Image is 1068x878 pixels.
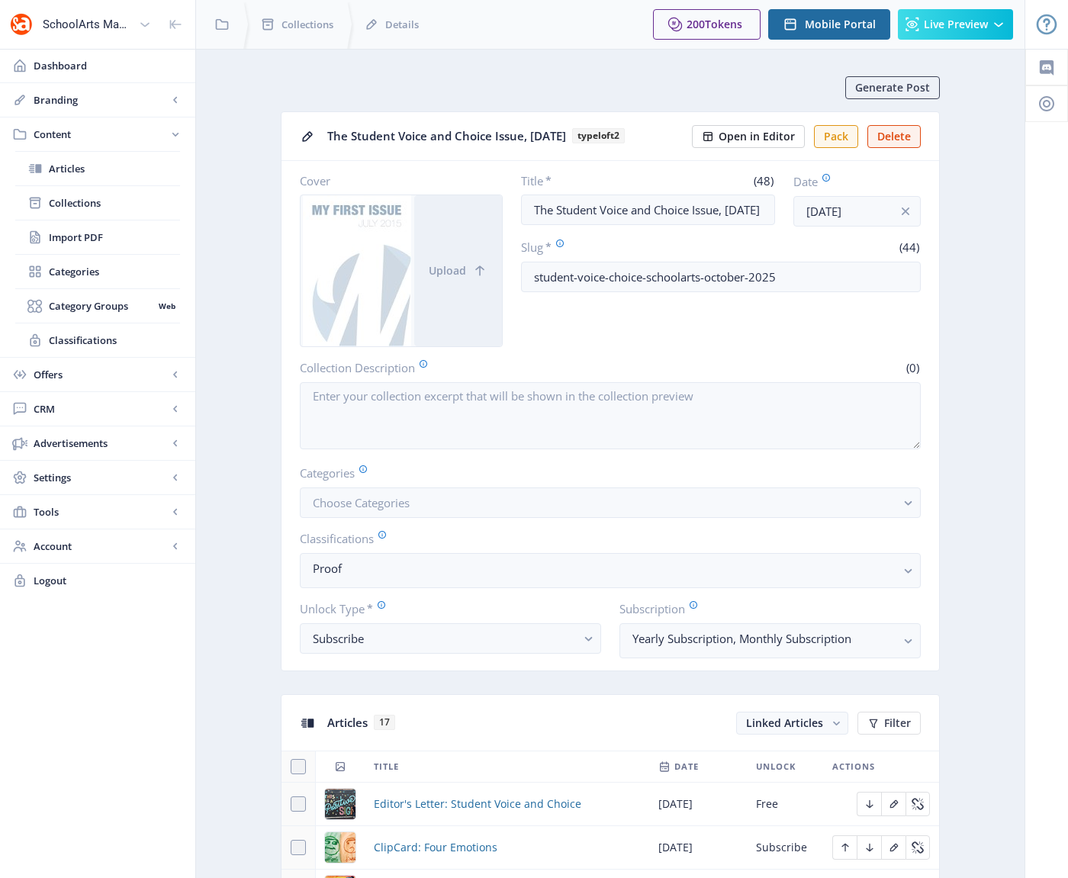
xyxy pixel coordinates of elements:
button: Upload [414,195,502,346]
button: Filter [857,712,921,735]
input: Publishing Date [793,196,921,227]
a: Categories [15,255,180,288]
span: Actions [832,757,875,776]
span: Classifications [49,333,180,348]
span: Dashboard [34,58,183,73]
span: Choose Categories [313,495,410,510]
a: Editor's Letter: Student Voice and Choice [374,795,581,813]
button: 200Tokens [653,9,761,40]
td: [DATE] [649,783,747,826]
label: Classifications [300,530,909,547]
input: Type Collection Title ... [521,195,776,225]
td: Subscribe [747,826,823,870]
span: Offers [34,367,168,382]
nb-icon: info [898,204,913,219]
a: Import PDF [15,220,180,254]
nb-badge: Web [153,298,180,314]
button: Live Preview [898,9,1013,40]
button: Mobile Portal [768,9,890,40]
label: Date [793,173,909,190]
span: Content [34,127,168,142]
div: The Student Voice and Choice Issue, [DATE] [327,124,683,148]
span: Tokens [705,17,742,31]
label: Cover [300,173,491,188]
span: Categories [49,264,180,279]
span: Live Preview [924,18,988,31]
button: Yearly Subscription, Monthly Subscription [619,623,921,658]
span: Generate Post [855,82,930,94]
span: Articles [49,161,180,176]
span: (44) [897,240,921,255]
span: Mobile Portal [805,18,876,31]
div: Subscribe [313,629,576,648]
label: Title [521,173,642,188]
span: Articles [327,715,368,730]
label: Categories [300,465,909,481]
img: properties.app_icon.png [9,12,34,37]
label: Collection Description [300,359,604,376]
a: Articles [15,152,180,185]
button: Linked Articles [736,712,848,735]
button: Open in Editor [692,125,805,148]
span: Collections [49,195,180,211]
a: Classifications [15,323,180,357]
div: SchoolArts Magazine [43,8,133,41]
span: Logout [34,573,183,588]
b: typeloft2 [572,128,625,143]
a: Collections [15,186,180,220]
span: Tools [34,504,168,519]
a: Edit page [881,796,906,810]
button: Subscribe [300,623,601,654]
span: Settings [34,470,168,485]
span: Linked Articles [746,716,823,730]
label: Subscription [619,600,909,617]
td: Free [747,783,823,826]
a: Category GroupsWeb [15,289,180,323]
span: (0) [904,360,921,375]
button: Pack [814,125,858,148]
nb-select-label: Proof [313,559,896,577]
span: Date [674,757,699,776]
span: 17 [374,715,395,730]
span: CRM [34,401,168,416]
nb-select-label: Yearly Subscription, Monthly Subscription [632,629,896,648]
button: Generate Post [845,76,940,99]
span: Details [385,17,419,32]
label: Unlock Type [300,600,589,617]
span: (48) [751,173,775,188]
span: Title [374,757,399,776]
span: Import PDF [49,230,180,245]
span: Open in Editor [719,130,795,143]
span: Collections [281,17,333,32]
span: Filter [884,717,911,729]
span: Unlock [756,757,796,776]
td: [DATE] [649,826,747,870]
button: Choose Categories [300,487,921,518]
input: this-is-how-a-slug-looks-like [521,262,922,292]
button: Delete [867,125,921,148]
span: Advertisements [34,436,168,451]
label: Slug [521,239,715,256]
span: Upload [429,265,466,277]
span: Category Groups [49,298,153,314]
a: Edit page [857,796,881,810]
span: Branding [34,92,168,108]
img: 09b45544-d2c4-4866-b50d-5656508a25d0.png [325,789,355,819]
button: info [890,196,921,227]
button: Proof [300,553,921,588]
a: Edit page [906,796,930,810]
span: Account [34,539,168,554]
